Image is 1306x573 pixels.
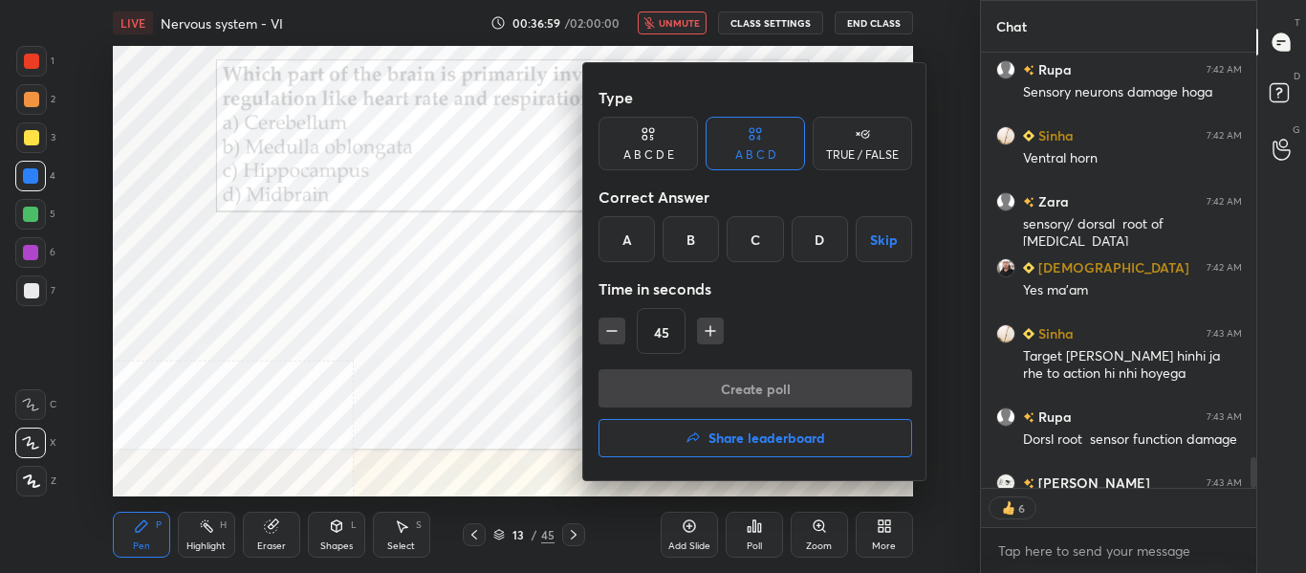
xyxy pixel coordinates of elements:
div: Correct Answer [599,178,912,216]
button: Share leaderboard [599,419,912,457]
div: TRUE / FALSE [826,149,899,161]
div: A [599,216,655,262]
div: B [663,216,719,262]
div: Time in seconds [599,270,912,308]
div: C [727,216,783,262]
div: A B C D [735,149,776,161]
div: A B C D E [623,149,674,161]
div: Type [599,78,912,117]
div: D [792,216,848,262]
button: Skip [856,216,912,262]
h4: Share leaderboard [708,431,825,445]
